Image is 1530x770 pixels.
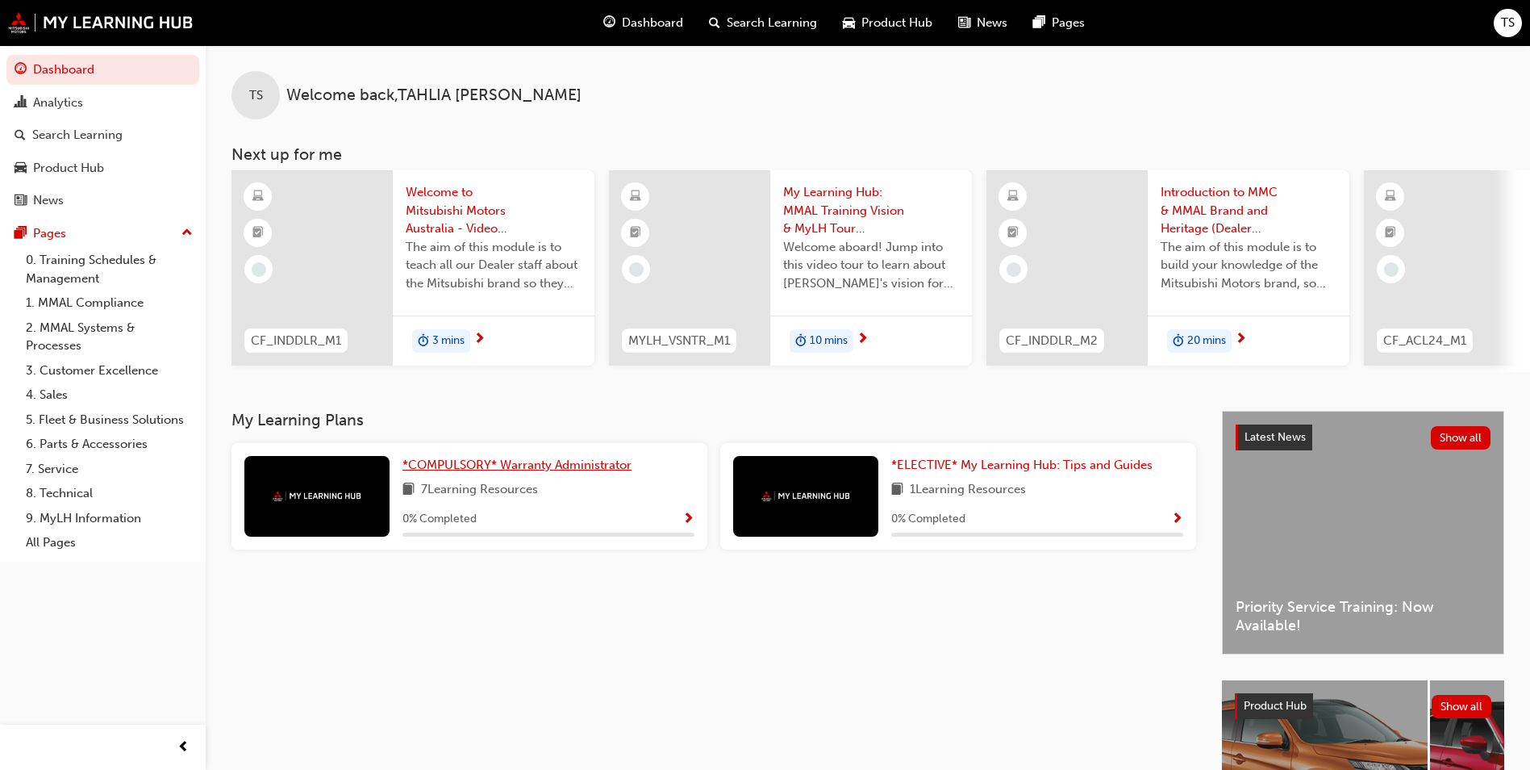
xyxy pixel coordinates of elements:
[609,170,972,366] a: MYLH_VSNTR_M1My Learning Hub: MMAL Training Vision & MyLH Tour (Elective)Welcome aboard! Jump int...
[891,480,903,500] span: book-icon
[231,170,594,366] a: CF_INDDLR_M1Welcome to Mitsubishi Motors Australia - Video (Dealer Induction)The aim of this modu...
[19,481,199,506] a: 8. Technical
[6,88,199,118] a: Analytics
[15,96,27,111] span: chart-icon
[709,13,720,33] span: search-icon
[19,457,199,482] a: 7. Service
[1494,9,1522,37] button: TS
[629,262,644,277] span: learningRecordVerb_NONE-icon
[783,238,959,293] span: Welcome aboard! Jump into this video tour to learn about [PERSON_NAME]'s vision for your learning...
[1235,333,1247,347] span: next-icon
[1222,411,1504,655] a: Latest NewsShow allPriority Service Training: Now Available!
[1006,332,1098,350] span: CF_INDDLR_M2
[1383,332,1466,350] span: CF_ACL24_M1
[249,86,263,105] span: TS
[432,332,465,350] span: 3 mins
[945,6,1020,40] a: news-iconNews
[32,126,123,144] div: Search Learning
[1385,223,1396,244] span: booktick-icon
[1007,186,1019,207] span: learningResourceType_ELEARNING-icon
[6,219,199,249] button: Pages
[1432,695,1492,718] button: Show all
[1244,699,1307,713] span: Product Hub
[910,480,1026,500] span: 1 Learning Resources
[622,14,683,32] span: Dashboard
[19,358,199,383] a: 3. Customer Excellence
[231,411,1196,429] h3: My Learning Plans
[795,331,807,352] span: duration-icon
[402,510,477,529] span: 0 % Completed
[6,120,199,150] a: Search Learning
[958,13,970,33] span: news-icon
[810,332,848,350] span: 10 mins
[1235,693,1491,719] a: Product HubShow all
[630,223,641,244] span: booktick-icon
[33,224,66,243] div: Pages
[473,333,486,347] span: next-icon
[402,458,632,472] span: *COMPULSORY* Warranty Administrator
[418,331,429,352] span: duration-icon
[1501,14,1515,32] span: TS
[177,738,190,758] span: prev-icon
[33,191,64,210] div: News
[857,333,869,347] span: next-icon
[402,480,415,500] span: book-icon
[630,186,641,207] span: learningResourceType_ELEARNING-icon
[406,238,582,293] span: The aim of this module is to teach all our Dealer staff about the Mitsubishi brand so they demons...
[1187,332,1226,350] span: 20 mins
[19,506,199,531] a: 9. MyLH Information
[19,408,199,433] a: 5. Fleet & Business Solutions
[1161,238,1336,293] span: The aim of this module is to build your knowledge of the Mitsubishi Motors brand, so you can demo...
[682,513,694,527] span: Show Progress
[15,63,27,77] span: guage-icon
[1171,513,1183,527] span: Show Progress
[251,332,341,350] span: CF_INDDLR_M1
[19,432,199,457] a: 6. Parts & Accessories
[891,458,1153,472] span: *ELECTIVE* My Learning Hub: Tips and Guides
[1244,430,1306,444] span: Latest News
[8,12,194,33] img: mmal
[15,227,27,241] span: pages-icon
[1020,6,1098,40] a: pages-iconPages
[590,6,696,40] a: guage-iconDashboard
[628,332,730,350] span: MYLH_VSNTR_M1
[252,186,264,207] span: learningResourceType_ELEARNING-icon
[6,52,199,219] button: DashboardAnalyticsSearch LearningProduct HubNews
[33,94,83,112] div: Analytics
[421,480,538,500] span: 7 Learning Resources
[783,183,959,238] span: My Learning Hub: MMAL Training Vision & MyLH Tour (Elective)
[402,456,638,475] a: *COMPULSORY* Warranty Administrator
[6,55,199,85] a: Dashboard
[19,291,199,316] a: 1. MMAL Compliance
[1171,509,1183,529] button: Show Progress
[761,491,850,501] img: mmal
[603,13,615,33] span: guage-icon
[19,248,199,291] a: 0. Training Schedules & Management
[861,14,932,32] span: Product Hub
[286,86,582,105] span: Welcome back , TAHLIA [PERSON_NAME]
[830,6,945,40] a: car-iconProduct Hub
[843,13,855,33] span: car-icon
[1385,186,1396,207] span: learningResourceType_ELEARNING-icon
[1431,426,1491,450] button: Show all
[6,153,199,183] a: Product Hub
[1007,223,1019,244] span: booktick-icon
[1052,14,1085,32] span: Pages
[891,456,1159,475] a: *ELECTIVE* My Learning Hub: Tips and Guides
[15,194,27,208] span: news-icon
[1173,331,1184,352] span: duration-icon
[15,161,27,176] span: car-icon
[1236,425,1490,450] a: Latest NewsShow all
[6,186,199,216] a: News
[19,530,199,555] a: All Pages
[181,223,193,244] span: up-icon
[1236,598,1490,634] span: Priority Service Training: Now Available!
[977,14,1007,32] span: News
[206,145,1530,164] h3: Next up for me
[1161,183,1336,238] span: Introduction to MMC & MMAL Brand and Heritage (Dealer Induction)
[727,14,817,32] span: Search Learning
[19,316,199,358] a: 2. MMAL Systems & Processes
[1007,262,1021,277] span: learningRecordVerb_NONE-icon
[682,509,694,529] button: Show Progress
